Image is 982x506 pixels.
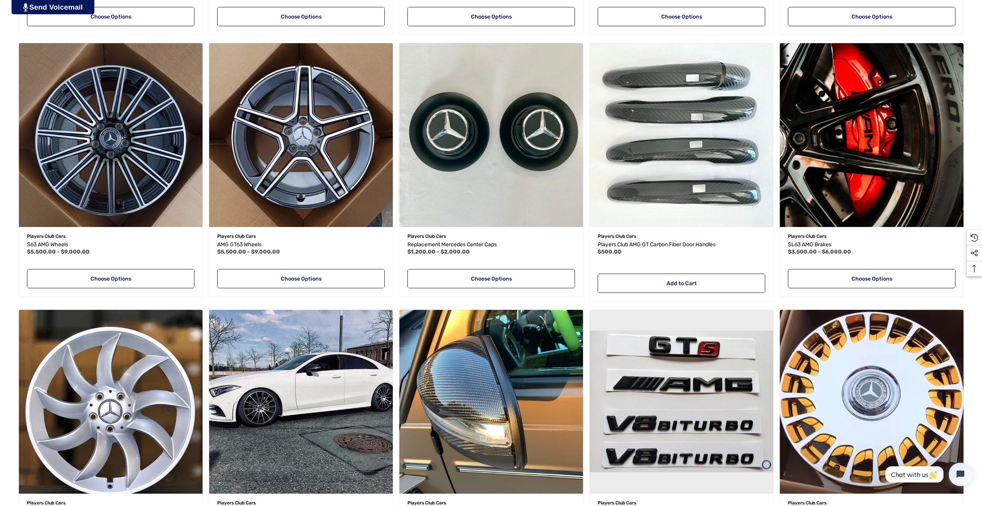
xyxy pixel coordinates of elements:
a: Replacement Mercedes Center Caps,Price range from $1,200.00 to $2,000.00 [399,43,583,227]
img: SL63 AMG Brakes [780,43,964,227]
span: $3,500.00 - $6,000.00 [788,249,851,255]
p: Players Club Cars [788,231,955,241]
a: AMG GT63 Wheels,Price range from $5,500.00 to $9,000.00 [217,240,385,249]
img: AMG GT63 Wheels [209,43,393,227]
a: Choose Options [788,269,955,288]
a: S63 AMG Wheels,Price range from $5,500.00 to $9,000.00 [19,43,203,227]
span: $1,200.00 - $2,000.00 [407,249,470,255]
svg: Recently Viewed [970,234,978,242]
svg: Top [967,265,982,272]
img: S63 AMG Wheels [19,43,203,227]
span: Players Club AMG GT Carbon Fiber Door Handles [598,241,716,248]
a: Add to Cart [598,274,765,293]
p: Players Club Cars [407,231,575,241]
a: AMG Carbon Fiber Side Mirrors,$1,200.00 [399,310,583,494]
span: S63 AMG Wheels [27,241,68,248]
iframe: Tidio Chat [877,456,979,493]
a: Choose Options [407,269,575,288]
span: $5,500.00 - $9,000.00 [27,249,90,255]
span: SL63 AMG Brakes [788,241,831,248]
a: Choose Options [27,269,194,288]
img: Mercedes-Benz CLS53 AMG Tuning [209,310,393,494]
img: AMG Carbon Fiber Side Mirrors [399,310,583,494]
img: Mercedes Center Caps [399,43,583,227]
a: SL63 AMG Brakes,Price range from $3,500.00 to $6,000.00 [780,43,964,227]
img: S680 Maybach Wheels [780,310,964,494]
span: Replacement Mercedes Center Caps [407,241,497,248]
svg: Social Media [970,249,978,257]
p: Players Club Cars [217,231,385,241]
a: Players Club Mercedes-Benz AMG Tuning Module,$2,000.00 [209,310,393,494]
span: AMG GT63 Wheels [217,241,261,248]
a: Choose Options [217,269,385,288]
a: Choose Options [217,7,385,26]
a: Players Club AMG GT Carbon Fiber Door Handles,$500.00 [590,43,773,227]
img: PjwhLS0gR2VuZXJhdG9yOiBHcmF2aXQuaW8gLS0+PHN2ZyB4bWxucz0iaHR0cDovL3d3dy53My5vcmcvMjAwMC9zdmciIHhtb... [23,3,28,12]
p: Players Club Cars [27,231,194,241]
a: Mercedes-Benz AMG Chrome Delete Emblem Blackout Kit,$1,000.00 [590,310,773,494]
a: AMG GT63 Wheels,Price range from $5,500.00 to $9,000.00 [209,43,393,227]
a: SL63 AMG Brakes,Price range from $3,500.00 to $6,000.00 [788,240,955,249]
a: Choose Options [407,7,575,26]
a: Choose Options [27,7,194,26]
span: $5,500.00 - $9,000.00 [217,249,280,255]
a: Replacement Mercedes Center Caps,Price range from $1,200.00 to $2,000.00 [407,240,575,249]
p: Players Club Cars [598,231,765,241]
a: S63 AMG Wheels,Price range from $5,500.00 to $9,000.00 [27,240,194,249]
span: $500.00 [598,249,622,255]
a: Choose Options [788,7,955,26]
a: Maybach Saw Blade Forged Wheels,Price range from $5,500.00 to $9,000.00 [780,310,964,494]
a: Players Club AMG GT Carbon Fiber Door Handles,$500.00 [598,240,765,249]
img: AMG GT Carbon Fiber Door Handles [590,43,773,227]
img: Mercedes SLR Wheels [19,310,203,494]
a: Choose Options [598,7,765,26]
a: AMG SLR McLaren Forged Wheels,Price range from $5,500.00 to $9,000.00 [19,310,203,494]
img: Mercedes Emblem Blackout Kit [590,310,773,494]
